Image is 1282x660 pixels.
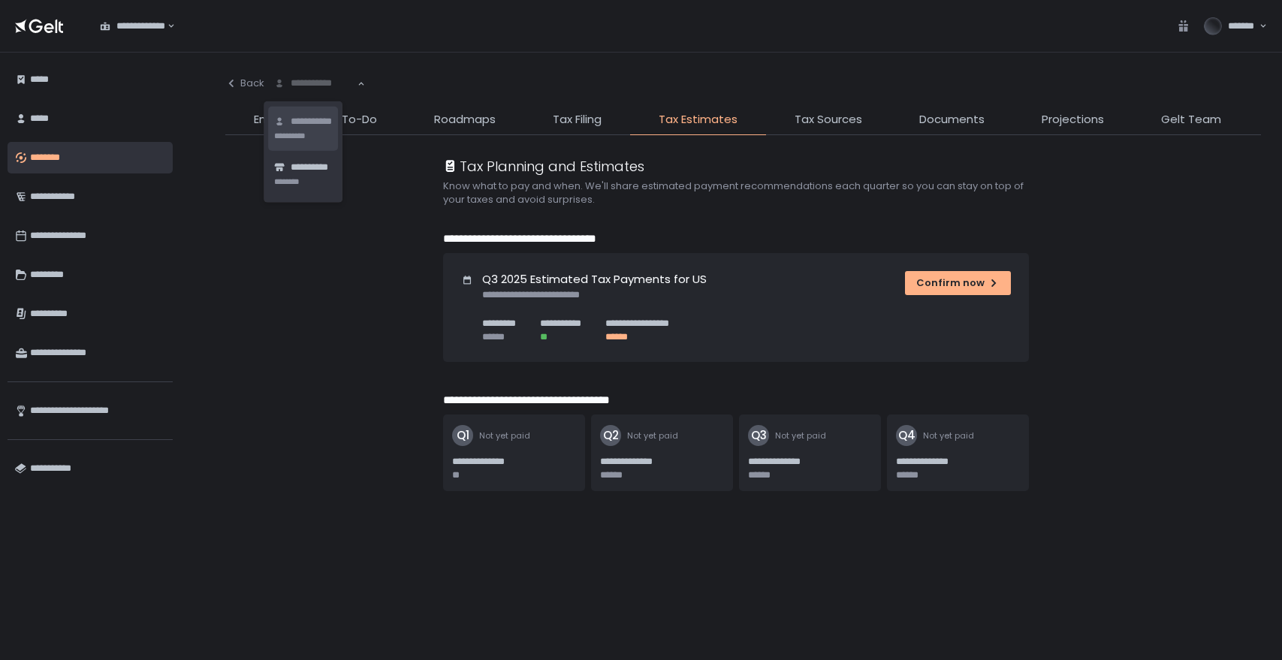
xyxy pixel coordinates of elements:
span: Tax Estimates [659,111,738,128]
text: Q1 [456,427,469,443]
div: Tax Planning and Estimates [443,156,644,176]
input: Search for option [165,19,166,34]
div: Confirm now [916,276,1000,290]
div: Search for option [90,11,175,42]
h1: Q3 2025 Estimated Tax Payments for US [482,271,707,288]
span: Not yet paid [479,430,530,442]
input: Search for option [274,76,356,91]
span: Not yet paid [627,430,678,442]
span: Tax Filing [553,111,602,128]
span: Tax Sources [795,111,862,128]
span: Documents [919,111,985,128]
button: Back [225,68,264,99]
div: Search for option [264,68,365,99]
div: Back [225,77,264,90]
text: Q4 [897,427,915,443]
button: Confirm now [905,271,1011,295]
text: Q3 [750,427,766,443]
span: Projections [1042,111,1104,128]
span: Not yet paid [775,430,826,442]
span: Roadmaps [434,111,496,128]
span: Not yet paid [923,430,974,442]
span: To-Do [342,111,377,128]
h2: Know what to pay and when. We'll share estimated payment recommendations each quarter so you can ... [443,179,1044,206]
span: Gelt Team [1161,111,1221,128]
span: Entity [254,111,285,128]
text: Q2 [602,427,618,443]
